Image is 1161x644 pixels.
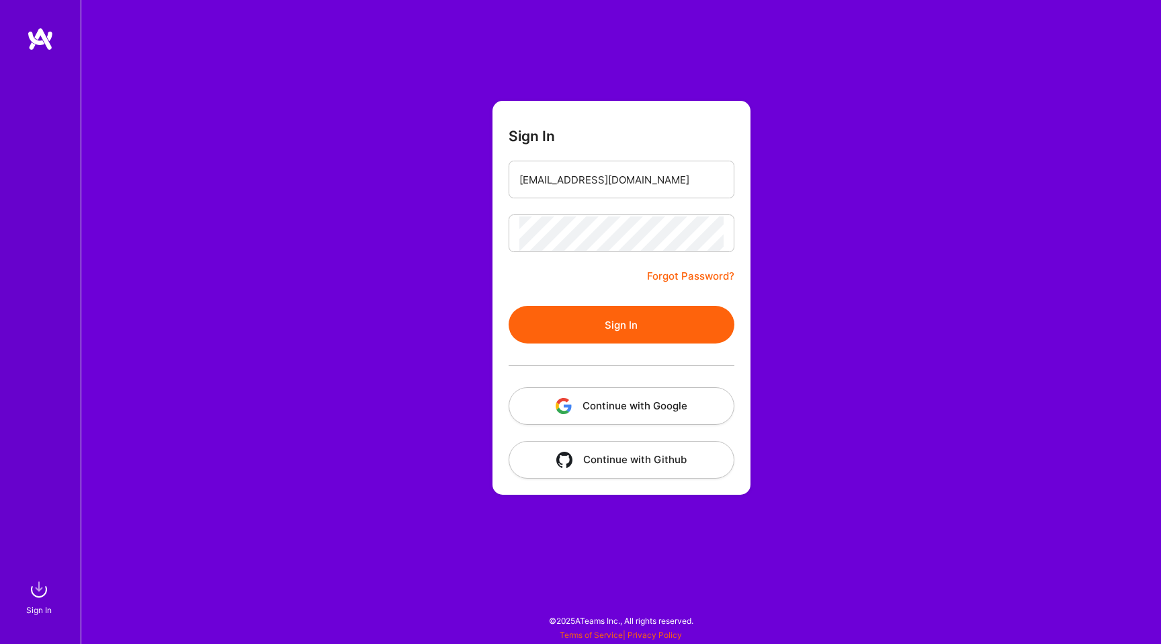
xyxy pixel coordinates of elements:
[28,576,52,617] a: sign inSign In
[509,441,734,479] button: Continue with Github
[519,163,724,197] input: Email...
[81,604,1161,637] div: © 2025 ATeams Inc., All rights reserved.
[628,630,682,640] a: Privacy Policy
[560,630,682,640] span: |
[27,27,54,51] img: logo
[509,387,734,425] button: Continue with Google
[560,630,623,640] a: Terms of Service
[647,268,734,284] a: Forgot Password?
[556,398,572,414] img: icon
[26,603,52,617] div: Sign In
[509,128,555,145] h3: Sign In
[509,306,734,344] button: Sign In
[556,452,572,468] img: icon
[26,576,52,603] img: sign in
